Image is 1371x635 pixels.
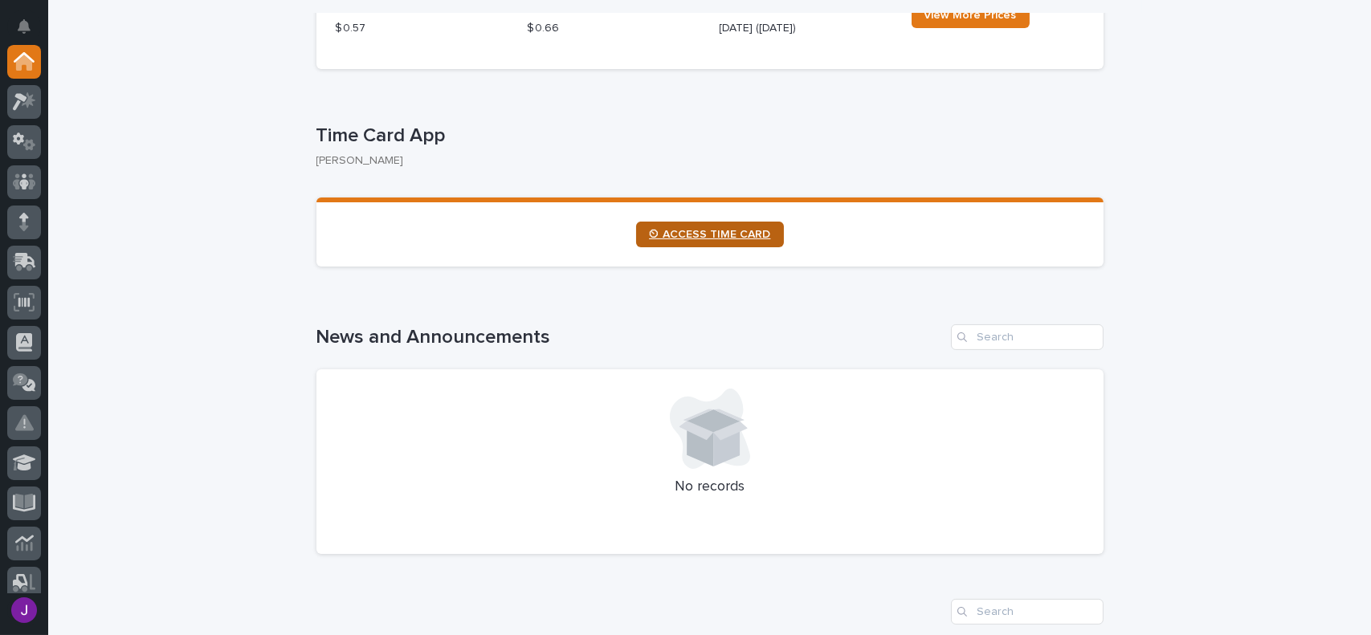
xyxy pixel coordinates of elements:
p: Time Card App [316,124,1097,148]
input: Search [951,599,1104,625]
input: Search [951,324,1104,350]
div: Notifications [20,19,41,45]
h1: News and Announcements [316,326,945,349]
a: ⏲ ACCESS TIME CARD [636,222,784,247]
span: ⏲ ACCESS TIME CARD [649,229,771,240]
p: [PERSON_NAME] [316,154,1091,168]
span: View More Prices [924,10,1017,21]
p: $ 0.57 [336,20,508,37]
p: $ 0.66 [528,20,700,37]
button: users-avatar [7,593,41,627]
a: View More Prices [912,2,1030,28]
p: [DATE] ([DATE]) [720,20,892,37]
p: No records [336,478,1084,496]
button: Notifications [7,10,41,43]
